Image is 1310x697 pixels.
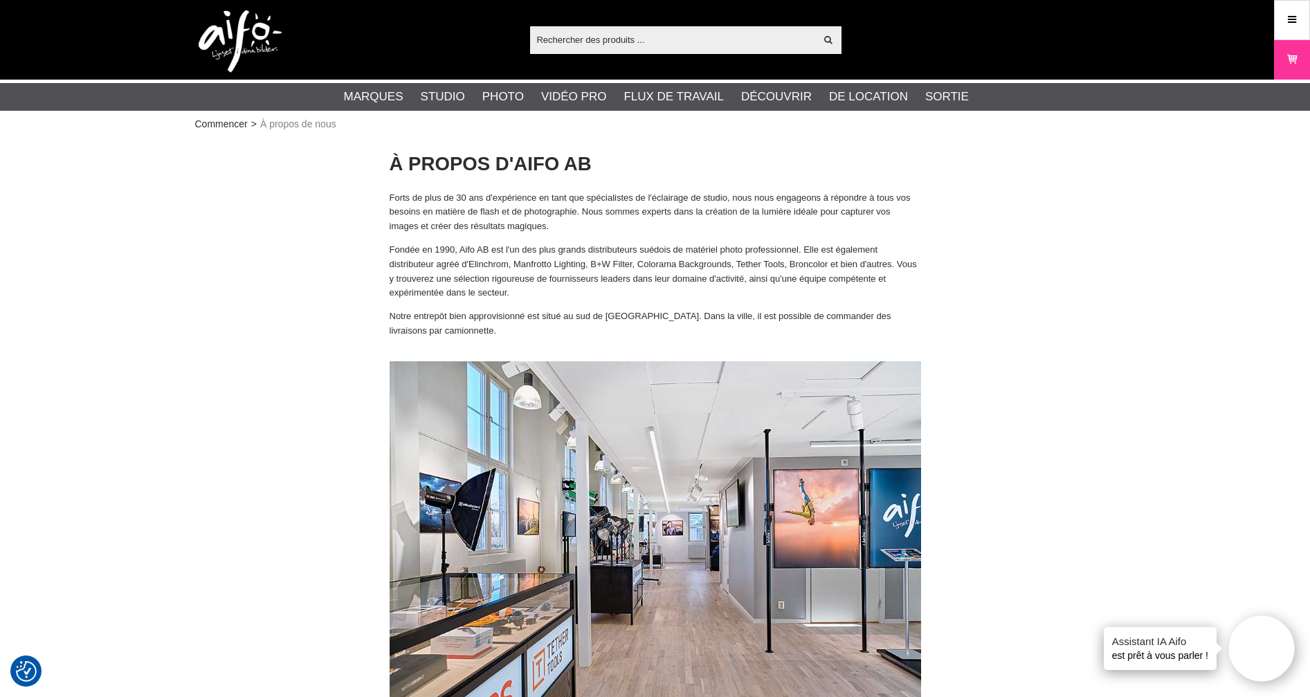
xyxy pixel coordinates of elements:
[1112,635,1187,647] font: Assistant IA Aifo
[195,117,248,132] a: Commencer
[624,88,724,106] a: Flux de travail
[390,311,891,336] font: Notre entrepôt bien approvisionné est situé au sud de [GEOGRAPHIC_DATA]. Dans la ville, il est po...
[199,10,282,73] img: logo.png
[482,88,524,106] a: Photo
[251,118,257,129] font: >
[925,88,969,106] a: Sortie
[344,88,403,106] a: Marques
[390,153,592,174] font: À PROPOS D'AIFO AB
[925,90,969,103] font: Sortie
[829,88,908,106] a: De location
[421,90,465,103] font: Studio
[1112,650,1208,661] font: est prêt à vous parler !
[421,88,465,106] a: Studio
[829,90,908,103] font: De location
[741,88,812,106] a: Découvrir
[541,88,606,106] a: Vidéo Pro
[260,118,336,129] font: À propos de nous
[16,659,37,684] button: Samtyckesinställningar
[530,29,816,50] input: Rechercher des produits ...
[195,118,248,129] font: Commencer
[741,90,812,103] font: Découvrir
[344,90,403,103] font: Marques
[390,244,917,298] font: Fondée en 1990, Aifo AB est l'un des plus grands distributeurs suédois de matériel photo professi...
[541,90,606,103] font: Vidéo Pro
[624,90,724,103] font: Flux de travail
[390,192,911,232] font: Forts de plus de 30 ans d'expérience en tant que spécialistes de l'éclairage de studio, nous nous...
[482,90,524,103] font: Photo
[16,661,37,682] img: Revoir le bouton de consentement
